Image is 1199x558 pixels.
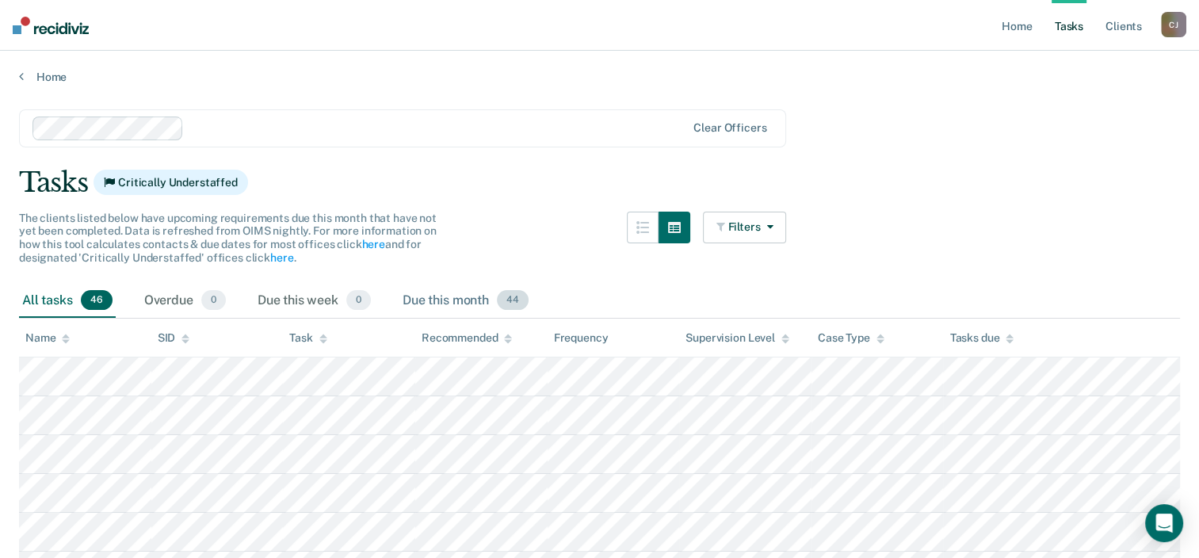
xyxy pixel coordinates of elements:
[346,290,371,311] span: 0
[1161,12,1186,37] button: CJ
[361,238,384,250] a: here
[19,70,1180,84] a: Home
[1145,504,1183,542] div: Open Intercom Messenger
[554,331,609,345] div: Frequency
[19,166,1180,199] div: Tasks
[13,17,89,34] img: Recidiviz
[19,212,437,264] span: The clients listed below have upcoming requirements due this month that have not yet been complet...
[497,290,529,311] span: 44
[94,170,248,195] span: Critically Understaffed
[422,331,512,345] div: Recommended
[201,290,226,311] span: 0
[158,331,190,345] div: SID
[141,284,229,319] div: Overdue0
[399,284,532,319] div: Due this month44
[703,212,787,243] button: Filters
[685,331,789,345] div: Supervision Level
[289,331,326,345] div: Task
[270,251,293,264] a: here
[254,284,374,319] div: Due this week0
[81,290,113,311] span: 46
[693,121,766,135] div: Clear officers
[19,284,116,319] div: All tasks46
[949,331,1014,345] div: Tasks due
[1161,12,1186,37] div: C J
[25,331,70,345] div: Name
[818,331,884,345] div: Case Type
